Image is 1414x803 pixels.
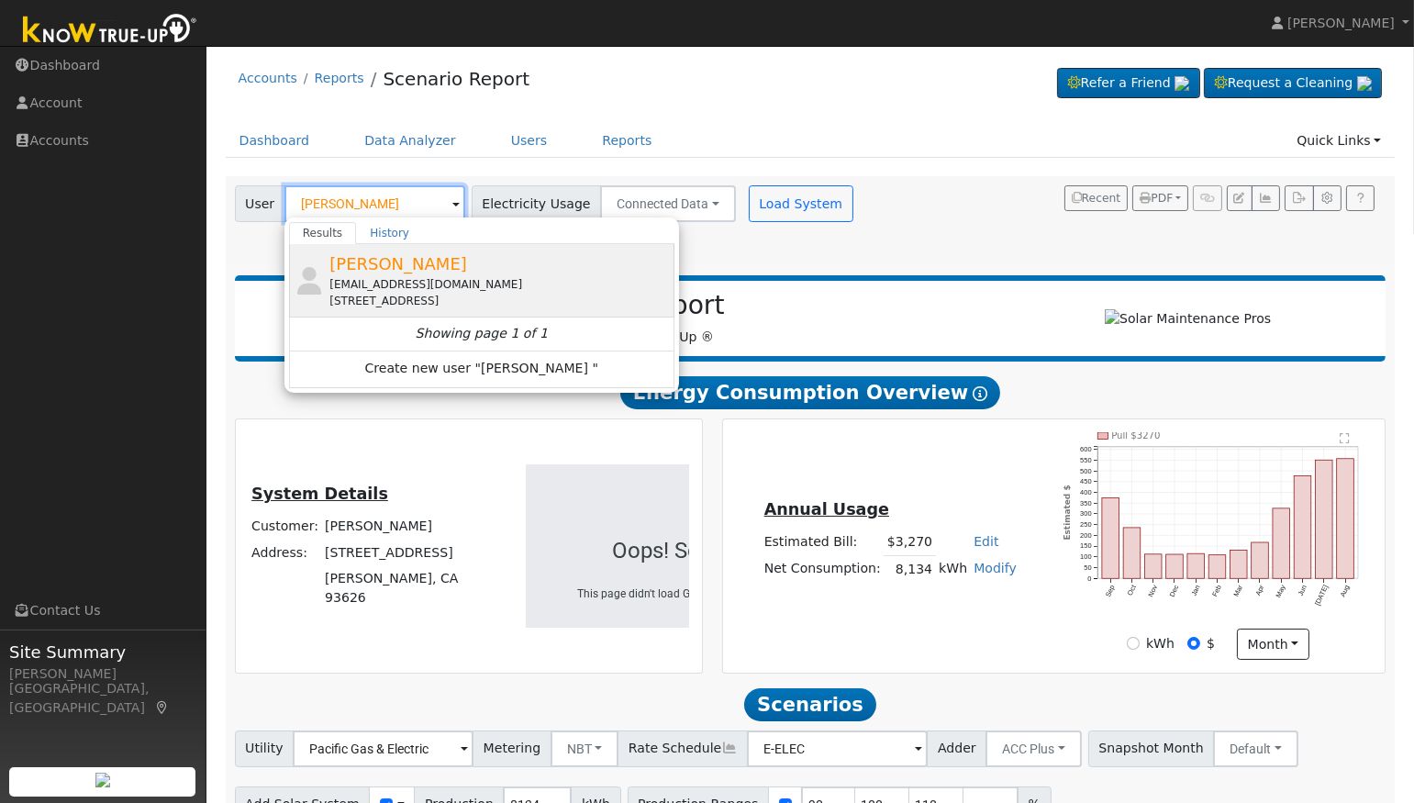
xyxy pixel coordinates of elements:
img: retrieve [1357,76,1372,91]
td: [STREET_ADDRESS] [322,540,498,565]
rect: onclick="" [1273,508,1290,578]
span: [PERSON_NAME] [1287,16,1395,30]
button: Export Interval Data [1285,185,1313,211]
a: History [356,222,423,244]
rect: onclick="" [1316,460,1333,578]
text: Dec [1168,584,1181,598]
a: Edit [974,534,998,549]
span: Adder [927,731,986,767]
a: Reports [588,124,665,158]
input: Select a Utility [293,731,473,767]
rect: onclick="" [1145,554,1163,578]
text: 550 [1081,456,1092,464]
text: 200 [1081,531,1092,540]
div: [EMAIL_ADDRESS][DOMAIN_NAME] [329,276,670,293]
a: Data Analyzer [351,124,470,158]
text: Jan [1190,584,1202,597]
text: 100 [1081,552,1092,561]
button: Recent [1064,185,1129,211]
text: 350 [1081,499,1092,507]
span: PDF [1140,192,1173,205]
rect: onclick="" [1337,459,1354,578]
td: kWh [936,556,971,583]
input: Select a Rate Schedule [747,731,928,767]
div: [GEOGRAPHIC_DATA], [GEOGRAPHIC_DATA] [9,679,196,718]
text: [DATE] [1314,584,1330,607]
div: [PERSON_NAME] [9,664,196,684]
text: 0 [1088,574,1092,583]
rect: onclick="" [1230,550,1248,578]
span: Utility [235,731,295,767]
rect: onclick="" [1252,542,1269,578]
rect: onclick="" [1166,554,1184,578]
td: 8,134 [884,556,935,583]
text: 250 [1081,520,1092,529]
text: 400 [1081,488,1092,496]
div: This page didn't load Google Maps correctly. See the JavaScript console for technical details. [577,586,941,602]
a: Accounts [239,71,297,85]
img: Solar Maintenance Pros [1105,309,1271,329]
u: Annual Usage [764,500,889,519]
text: 300 [1081,509,1092,518]
text: 150 [1081,542,1092,551]
span: Metering [473,731,551,767]
button: NBT [551,731,619,767]
td: [PERSON_NAME] [322,514,498,540]
text: Jun [1297,584,1308,597]
label: kWh [1146,634,1175,653]
td: [PERSON_NAME], CA 93626 [322,565,498,610]
span: Scenarios [744,688,875,721]
text: Nov [1147,584,1160,598]
text: Aug [1339,584,1352,598]
a: Dashboard [226,124,324,158]
label: $ [1207,634,1215,653]
rect: onclick="" [1102,498,1119,579]
div: Oops! Something went wrong. [577,534,941,567]
rect: onclick="" [1187,553,1205,578]
button: Connected Data [600,185,736,222]
text: 450 [1081,477,1092,485]
button: month [1237,629,1309,660]
a: Modify [974,561,1017,575]
text: Apr [1254,584,1266,597]
input: $ [1187,637,1200,650]
rect: onclick="" [1209,555,1227,579]
button: Multi-Series Graph [1252,185,1280,211]
span: User [235,185,285,222]
td: Estimated Bill: [761,530,884,556]
a: Quick Links [1283,124,1395,158]
text: Pull $3270 [1112,430,1161,441]
span: [PERSON_NAME] [329,254,467,273]
rect: onclick="" [1124,528,1141,578]
span: Electricity Usage [472,185,601,222]
u: System Details [251,485,388,503]
a: Help Link [1346,185,1375,211]
button: PDF [1132,185,1188,211]
h2: Scenario Report [253,290,989,321]
img: retrieve [1175,76,1189,91]
i: Showing page 1 of 1 [416,324,548,343]
text: Feb [1211,584,1224,597]
span: Energy Consumption Overview [620,376,1000,409]
a: Reports [315,71,364,85]
text: Oct [1126,583,1138,597]
text: 500 [1081,467,1092,475]
td: $3,270 [884,530,935,556]
a: Users [497,124,562,158]
button: ACC Plus [985,731,1082,767]
a: Request a Cleaning [1204,68,1382,99]
div: Powered by Know True-Up ® [244,290,999,347]
span: Site Summary [9,640,196,664]
a: Refer a Friend [1057,68,1200,99]
text: Sep [1104,584,1117,598]
div: [STREET_ADDRESS] [329,293,670,309]
input: Select a User [284,185,465,222]
input: kWh [1127,637,1140,650]
i: Show Help [973,386,987,401]
img: retrieve [95,773,110,787]
span: Rate Schedule [618,731,748,767]
text:  [1341,432,1351,444]
button: Edit User [1227,185,1253,211]
td: Address: [249,540,322,565]
span: Snapshot Month [1088,731,1215,767]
